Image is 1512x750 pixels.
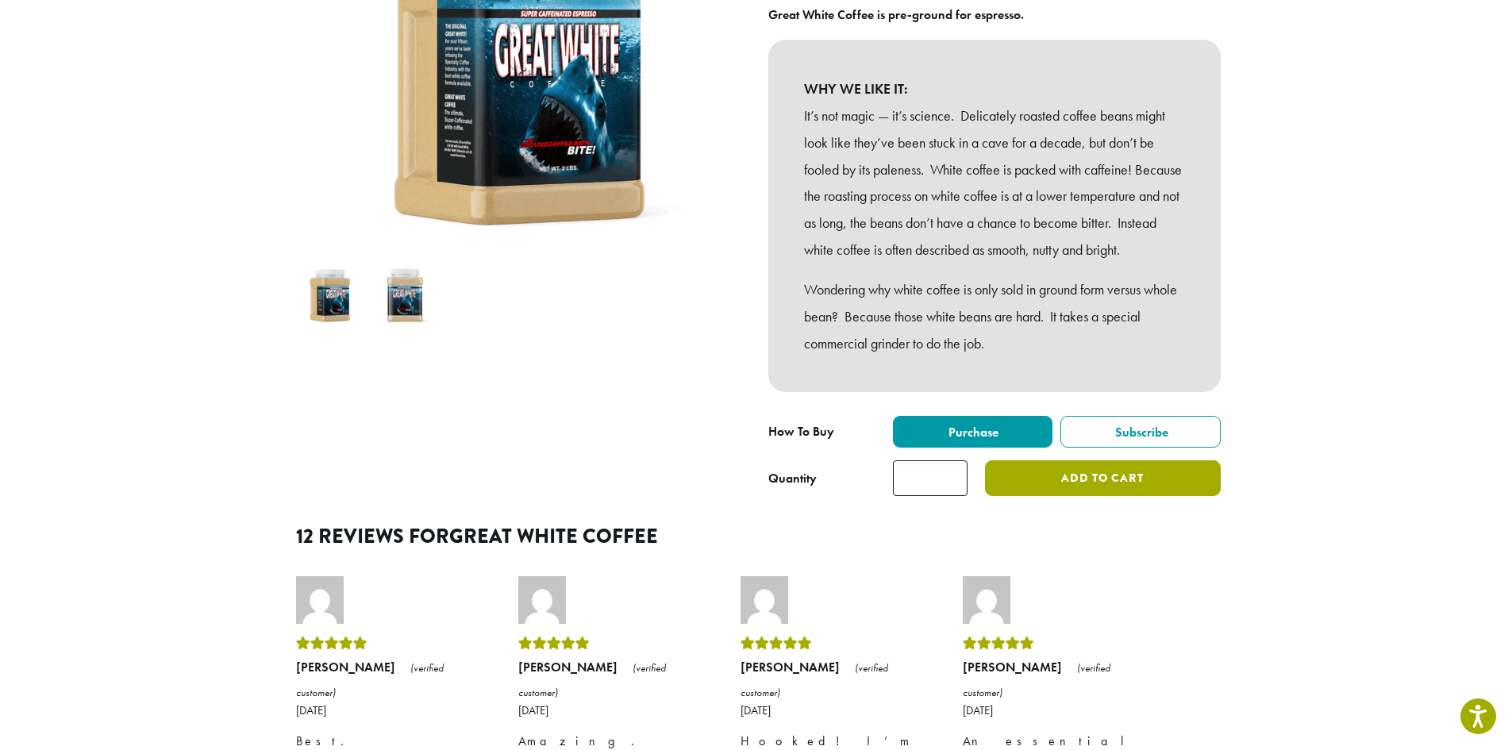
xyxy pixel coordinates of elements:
[741,661,888,698] em: (verified customer)
[768,423,834,440] span: How To Buy
[893,460,968,496] input: Product quantity
[963,632,1145,656] div: Rated 5 out of 5
[296,659,395,675] strong: [PERSON_NAME]
[518,632,701,656] div: Rated 5 out of 5
[963,704,1145,717] time: [DATE]
[963,661,1110,698] em: (verified customer)
[298,264,361,327] img: Great White Coffee
[518,704,701,717] time: [DATE]
[804,276,1185,356] p: Wondering why white coffee is only sold in ground form versus whole bean? Because those white bea...
[741,704,923,717] time: [DATE]
[518,659,617,675] strong: [PERSON_NAME]
[374,264,437,327] img: Great White Coffee - Image 2
[768,6,1024,23] b: Great White Coffee is pre-ground for espresso.
[741,659,840,675] strong: [PERSON_NAME]
[1113,424,1168,440] span: Subscribe
[518,661,666,698] em: (verified customer)
[804,102,1185,263] p: It’s not magic — it’s science. Delicately roasted coffee beans might look like they’ve been stuck...
[946,424,998,440] span: Purchase
[449,521,658,551] span: Great White Coffee
[296,661,444,698] em: (verified customer)
[741,632,923,656] div: Rated 5 out of 5
[804,75,1185,102] b: WHY WE LIKE IT:
[296,704,479,717] time: [DATE]
[963,659,1062,675] strong: [PERSON_NAME]
[985,460,1220,496] button: Add to cart
[296,632,479,656] div: Rated 5 out of 5
[768,469,817,488] div: Quantity
[296,525,1217,548] h2: 12 reviews for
